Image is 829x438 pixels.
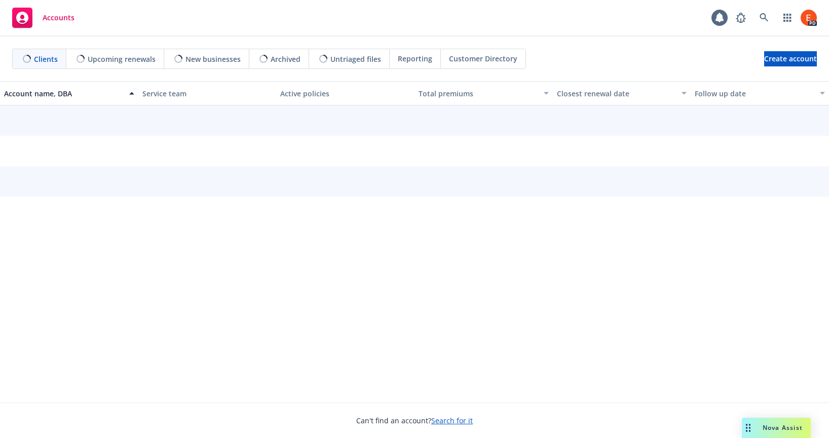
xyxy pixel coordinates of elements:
a: Create account [764,51,817,66]
a: Report a Bug [731,8,751,28]
button: Closest renewal date [553,81,691,105]
button: Total premiums [414,81,553,105]
button: Service team [138,81,277,105]
span: Archived [271,54,300,64]
span: Create account [764,49,817,68]
a: Search [754,8,774,28]
span: New businesses [185,54,241,64]
span: Can't find an account? [356,415,473,426]
div: Service team [142,88,273,99]
div: Total premiums [419,88,538,99]
div: Follow up date [695,88,814,99]
span: Clients [34,54,58,64]
span: Nova Assist [763,423,803,432]
a: Accounts [8,4,79,32]
button: Active policies [276,81,414,105]
span: Customer Directory [449,53,517,64]
span: Accounts [43,14,74,22]
div: Account name, DBA [4,88,123,99]
button: Follow up date [691,81,829,105]
span: Reporting [398,53,432,64]
span: Untriaged files [330,54,381,64]
a: Switch app [777,8,798,28]
a: Search for it [431,416,473,425]
div: Active policies [280,88,410,99]
span: Upcoming renewals [88,54,156,64]
img: photo [801,10,817,26]
div: Drag to move [742,418,755,438]
button: Nova Assist [742,418,811,438]
div: Closest renewal date [557,88,676,99]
